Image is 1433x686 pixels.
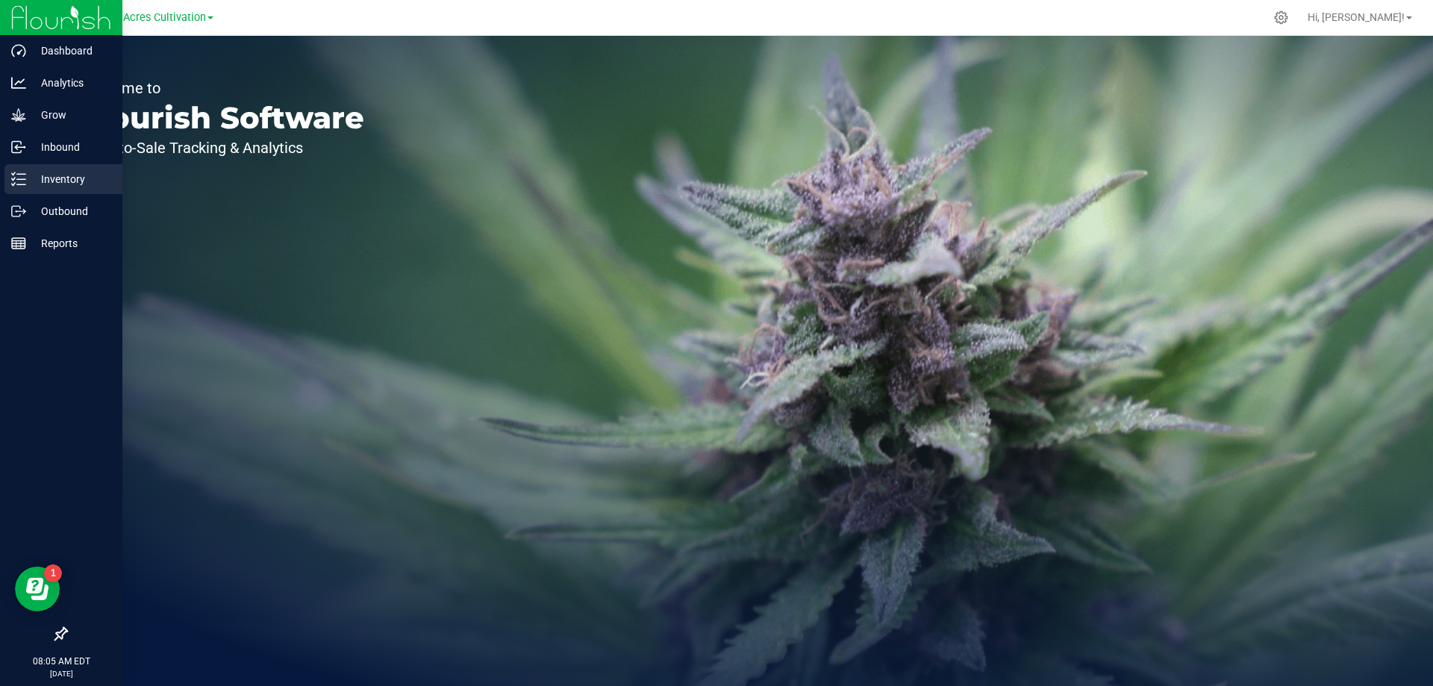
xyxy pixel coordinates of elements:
[26,106,116,124] p: Grow
[26,234,116,252] p: Reports
[11,204,26,219] inline-svg: Outbound
[81,140,364,155] p: Seed-to-Sale Tracking & Analytics
[44,564,62,582] iframe: Resource center unread badge
[15,567,60,611] iframe: Resource center
[26,170,116,188] p: Inventory
[26,202,116,220] p: Outbound
[7,655,116,668] p: 08:05 AM EDT
[26,138,116,156] p: Inbound
[91,11,206,24] span: Green Acres Cultivation
[81,81,364,96] p: Welcome to
[1272,10,1290,25] div: Manage settings
[11,107,26,122] inline-svg: Grow
[11,172,26,187] inline-svg: Inventory
[11,75,26,90] inline-svg: Analytics
[7,668,116,679] p: [DATE]
[11,140,26,155] inline-svg: Inbound
[26,42,116,60] p: Dashboard
[11,236,26,251] inline-svg: Reports
[11,43,26,58] inline-svg: Dashboard
[26,74,116,92] p: Analytics
[81,103,364,133] p: Flourish Software
[1308,11,1405,23] span: Hi, [PERSON_NAME]!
